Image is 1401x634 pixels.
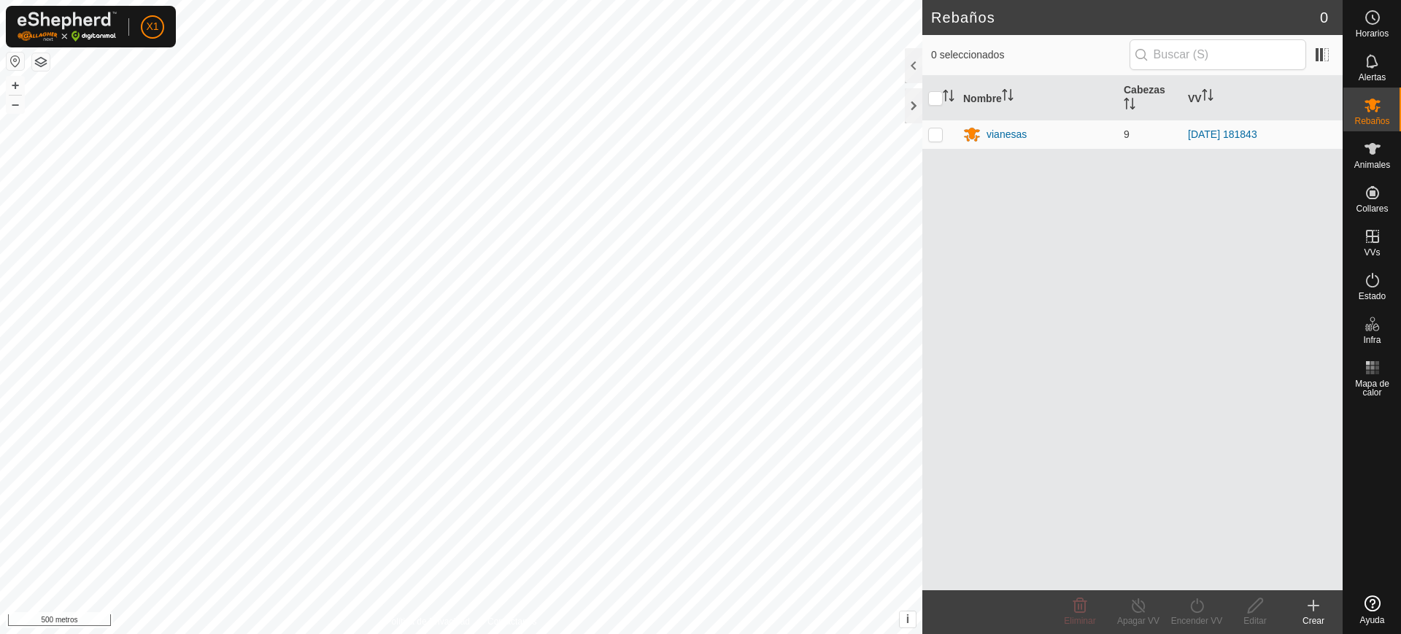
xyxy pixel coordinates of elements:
[146,20,158,32] font: X1
[1124,84,1165,96] font: Cabezas
[7,96,24,113] button: –
[1320,9,1328,26] font: 0
[487,615,536,628] a: Contáctanos
[900,611,916,627] button: i
[386,616,470,627] font: Política de Privacidad
[12,77,20,93] font: +
[1355,379,1389,398] font: Mapa de calor
[943,92,954,104] p-sorticon: Activar para ordenar
[1202,91,1213,103] p-sorticon: Activar para ordenar
[1302,616,1324,626] font: Crear
[987,127,1027,142] div: vianesas
[1356,204,1388,214] font: Collares
[1360,615,1385,625] font: Ayuda
[1064,616,1095,626] font: Eliminar
[32,53,50,71] button: Capas del Mapa
[12,96,19,112] font: –
[1117,616,1159,626] font: Apagar VV
[1188,128,1257,140] a: [DATE] 181843
[1188,92,1202,104] font: VV
[1124,128,1130,140] span: 9
[963,92,1002,104] font: Nombre
[1243,616,1266,626] font: Editar
[1343,589,1401,630] a: Ayuda
[931,9,995,26] font: Rebaños
[1359,291,1386,301] font: Estado
[487,616,536,627] font: Contáctanos
[1124,100,1135,112] p-sorticon: Activar para ordenar
[931,49,1004,61] font: 0 seleccionados
[18,12,117,42] img: Logotipo de Gallagher
[906,613,909,625] font: i
[1002,91,1014,103] p-sorticon: Activar para ordenar
[1171,616,1223,626] font: Encender VV
[7,53,24,70] button: Restablecer mapa
[1364,247,1380,258] font: VVs
[1356,28,1389,39] font: Horarios
[7,77,24,94] button: +
[1354,160,1390,170] font: Animales
[1130,39,1306,70] input: Buscar (S)
[1354,116,1389,126] font: Rebaños
[386,615,470,628] a: Política de Privacidad
[1363,335,1381,345] font: Infra
[1359,72,1386,82] font: Alertas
